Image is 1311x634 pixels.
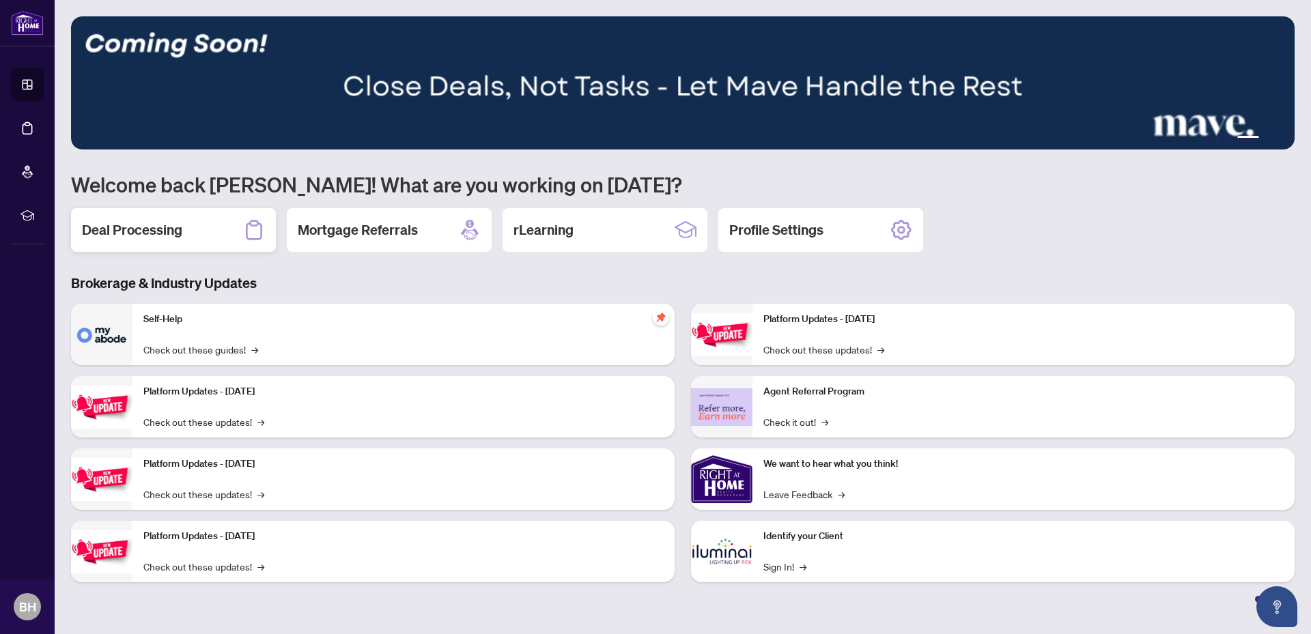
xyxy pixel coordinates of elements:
[1256,586,1297,627] button: Open asap
[763,457,1284,472] p: We want to hear what you think!
[763,342,884,357] a: Check out these updates!→
[251,342,258,357] span: →
[143,529,664,544] p: Platform Updates - [DATE]
[298,220,418,240] h2: Mortgage Referrals
[763,312,1284,327] p: Platform Updates - [DATE]
[691,521,752,582] img: Identify your Client
[71,274,1295,293] h3: Brokerage & Industry Updates
[877,342,884,357] span: →
[763,487,845,502] a: Leave Feedback→
[143,312,664,327] p: Self-Help
[821,414,828,429] span: →
[729,220,823,240] h2: Profile Settings
[143,384,664,399] p: Platform Updates - [DATE]
[143,559,264,574] a: Check out these updates!→
[1275,136,1281,141] button: 6
[71,386,132,429] img: Platform Updates - September 16, 2025
[71,530,132,573] img: Platform Updates - July 8, 2025
[653,309,669,326] span: pushpin
[1226,136,1232,141] button: 3
[1265,136,1270,141] button: 5
[71,458,132,501] img: Platform Updates - July 21, 2025
[143,342,258,357] a: Check out these guides!→
[143,487,264,502] a: Check out these updates!→
[800,559,806,574] span: →
[1237,136,1259,141] button: 4
[691,448,752,510] img: We want to hear what you think!
[257,487,264,502] span: →
[257,414,264,429] span: →
[763,414,828,429] a: Check it out!→
[691,388,752,426] img: Agent Referral Program
[763,559,806,574] a: Sign In!→
[71,171,1295,197] h1: Welcome back [PERSON_NAME]! What are you working on [DATE]?
[11,10,44,35] img: logo
[691,313,752,356] img: Platform Updates - June 23, 2025
[513,220,574,240] h2: rLearning
[763,529,1284,544] p: Identify your Client
[763,384,1284,399] p: Agent Referral Program
[838,487,845,502] span: →
[82,220,182,240] h2: Deal Processing
[71,304,132,365] img: Self-Help
[19,597,36,616] span: BH
[143,457,664,472] p: Platform Updates - [DATE]
[1215,136,1221,141] button: 2
[1204,136,1210,141] button: 1
[257,559,264,574] span: →
[71,16,1295,149] img: Slide 3
[143,414,264,429] a: Check out these updates!→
